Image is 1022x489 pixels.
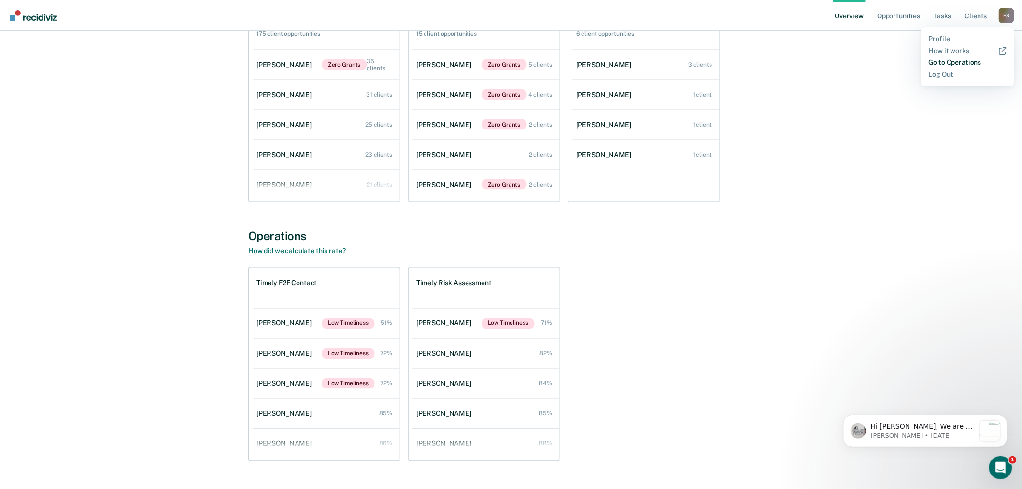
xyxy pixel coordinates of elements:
[576,30,663,37] h2: 6 client opportunities
[256,350,315,358] div: [PERSON_NAME]
[416,319,475,328] div: [PERSON_NAME]
[529,181,552,188] div: 2 clients
[416,350,475,358] div: [PERSON_NAME]
[253,309,400,339] a: [PERSON_NAME]Low Timeliness 51%
[253,81,400,109] a: [PERSON_NAME] 31 clients
[416,181,475,189] div: [PERSON_NAME]
[693,91,712,98] div: 1 client
[416,410,475,418] div: [PERSON_NAME]
[929,71,1007,79] a: Log Out
[42,36,146,45] p: Message from Kim, sent 2w ago
[248,247,346,255] a: How did we calculate this rate?
[572,51,720,79] a: [PERSON_NAME] 3 clients
[416,91,475,99] div: [PERSON_NAME]
[572,111,720,139] a: [PERSON_NAME] 1 client
[693,121,712,128] div: 1 client
[539,380,552,387] div: 84%
[989,456,1012,479] iframe: Intercom live chat
[412,110,560,140] a: [PERSON_NAME]Zero Grants 2 clients
[539,410,552,417] div: 85%
[412,309,560,339] a: [PERSON_NAME]Low Timeliness 71%
[248,230,774,244] div: Operations
[367,181,392,188] div: 21 clients
[412,50,560,80] a: [PERSON_NAME]Zero Grants 5 clients
[256,121,315,129] div: [PERSON_NAME]
[1009,456,1017,464] span: 1
[416,151,475,159] div: [PERSON_NAME]
[412,141,560,169] a: [PERSON_NAME] 2 clients
[482,179,527,190] span: Zero Grants
[693,151,712,158] div: 1 client
[412,340,560,368] a: [PERSON_NAME] 82%
[929,35,1007,43] a: Profile
[416,380,475,388] div: [PERSON_NAME]
[379,440,392,447] div: 86%
[929,58,1007,67] a: Go to Operations
[539,350,552,357] div: 82%
[42,27,146,275] span: Hi [PERSON_NAME], We are so excited to announce a brand new feature: AI case note search! 📣 Findi...
[412,370,560,398] a: [PERSON_NAME] 84%
[528,61,552,68] div: 5 clients
[365,121,392,128] div: 25 clients
[256,30,320,37] h2: 175 client opportunities
[322,378,375,389] span: Low Timeliness
[253,111,400,139] a: [PERSON_NAME] 25 clients
[416,30,493,37] h2: 15 client opportunities
[256,151,315,159] div: [PERSON_NAME]
[253,48,400,82] a: [PERSON_NAME]Zero Grants 35 clients
[253,339,400,369] a: [PERSON_NAME]Low Timeliness 72%
[253,171,400,199] a: [PERSON_NAME] 21 clients
[256,91,315,99] div: [PERSON_NAME]
[576,121,635,129] div: [PERSON_NAME]
[412,170,560,200] a: [PERSON_NAME]Zero Grants 2 clients
[576,61,635,69] div: [PERSON_NAME]
[412,430,560,458] a: [PERSON_NAME] 88%
[416,279,492,288] h1: Timely Risk Assessment
[416,440,475,448] div: [PERSON_NAME]
[829,395,1022,463] iframe: Intercom notifications message
[380,350,392,357] div: 72%
[576,151,635,159] div: [PERSON_NAME]
[256,380,315,388] div: [PERSON_NAME]
[10,10,57,21] img: Recidiviz
[256,61,315,69] div: [PERSON_NAME]
[539,440,552,447] div: 88%
[416,61,475,69] div: [PERSON_NAME]
[365,151,392,158] div: 23 clients
[366,91,392,98] div: 31 clients
[256,279,317,288] h1: Timely F2F Contact
[256,181,315,189] div: [PERSON_NAME]
[482,318,535,329] span: Low Timeliness
[482,89,527,100] span: Zero Grants
[256,319,315,328] div: [PERSON_NAME]
[253,400,400,428] a: [PERSON_NAME] 85%
[412,400,560,428] a: [PERSON_NAME] 85%
[999,8,1014,23] button: Profile dropdown button
[256,410,315,418] div: [PERSON_NAME]
[253,369,400,399] a: [PERSON_NAME]Low Timeliness 72%
[482,119,527,130] span: Zero Grants
[380,380,392,387] div: 72%
[381,320,392,327] div: 51%
[999,8,1014,23] div: F S
[253,430,400,458] a: [PERSON_NAME] 86%
[322,348,375,359] span: Low Timeliness
[256,440,315,448] div: [PERSON_NAME]
[322,59,367,70] span: Zero Grants
[572,141,720,169] a: [PERSON_NAME] 1 client
[482,59,527,70] span: Zero Grants
[529,151,552,158] div: 2 clients
[576,91,635,99] div: [PERSON_NAME]
[367,58,392,72] div: 35 clients
[541,320,552,327] div: 71%
[322,318,375,329] span: Low Timeliness
[528,91,552,98] div: 4 clients
[529,121,552,128] div: 2 clients
[379,410,392,417] div: 85%
[688,61,712,68] div: 3 clients
[416,121,475,129] div: [PERSON_NAME]
[253,141,400,169] a: [PERSON_NAME] 23 clients
[572,81,720,109] a: [PERSON_NAME] 1 client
